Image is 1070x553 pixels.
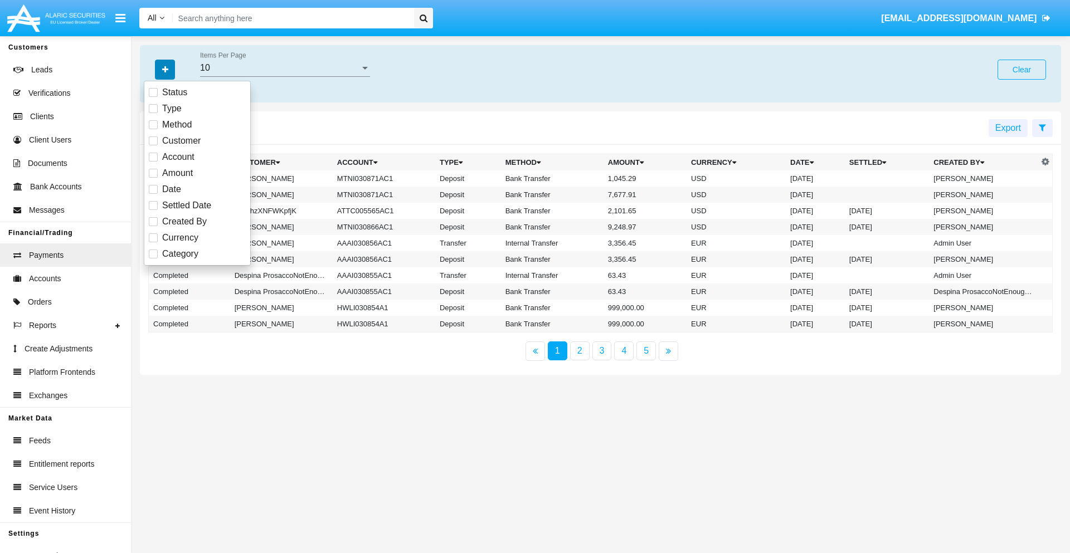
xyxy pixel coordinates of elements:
span: Method [162,118,192,131]
a: 4 [614,341,634,360]
th: Account [333,154,435,171]
td: [DATE] [786,170,845,187]
td: [DATE] [786,203,845,219]
td: Deposit [435,170,501,187]
span: 10 [200,63,210,72]
td: 1,045.29 [604,170,687,187]
span: Clients [30,111,54,123]
td: EUR [687,316,786,332]
td: USD [687,187,786,203]
td: [DATE] [845,316,929,332]
span: Verifications [28,87,70,99]
th: Type [435,154,501,171]
td: Bank Transfer [501,283,604,300]
td: USD [687,219,786,235]
td: Despina ProsaccoNotEnoughMoney [230,283,333,300]
span: Category [162,247,198,261]
span: Service Users [29,482,77,493]
td: Bank Transfer [501,203,604,219]
th: Customer [230,154,333,171]
th: Date [786,154,845,171]
a: 2 [570,341,590,360]
td: EUR [687,300,786,316]
span: Amount [162,167,193,180]
td: Deposit [435,187,501,203]
td: ATTC005565AC1 [333,203,435,219]
td: [DATE] [786,187,845,203]
td: Completed [149,316,230,332]
td: Internal Transfer [501,267,604,283]
td: Despina ProsaccoNotEnoughMoney [230,267,333,283]
span: Feeds [29,435,51,447]
td: [PERSON_NAME] [230,251,333,267]
td: HWLI030854A1 [333,300,435,316]
td: USD [687,203,786,219]
span: Created By [162,215,207,228]
span: Leads [31,64,52,76]
td: Admin User [929,267,1038,283]
td: Completed [149,300,230,316]
span: Type [162,102,182,115]
span: Date [162,183,181,196]
span: All [148,13,157,22]
span: Messages [29,204,65,216]
th: Settled [845,154,929,171]
td: Despina ProsaccoNotEnoughMoney [929,283,1038,300]
td: 3,356.45 [604,235,687,251]
td: 9,248.97 [604,219,687,235]
td: [DATE] [786,251,845,267]
a: [EMAIL_ADDRESS][DOMAIN_NAME] [876,3,1056,34]
span: Settled Date [162,199,211,212]
td: [DATE] [845,203,929,219]
td: USD [687,170,786,187]
td: Bank Transfer [501,316,604,332]
td: [DATE] [845,219,929,235]
span: Create Adjustments [25,343,93,355]
input: Search [173,8,410,28]
span: Status [162,86,187,99]
td: 999,000.00 [604,316,687,332]
button: Clear [998,60,1046,80]
td: Bank Transfer [501,219,604,235]
td: EUR [687,283,786,300]
td: [DATE] [845,300,929,316]
td: [DATE] [786,219,845,235]
td: Deposit [435,219,501,235]
span: Reports [29,320,56,331]
td: Deposit [435,203,501,219]
td: AAAI030856AC1 [333,235,435,251]
td: [PERSON_NAME] [929,316,1038,332]
td: MTNI030871AC1 [333,170,435,187]
td: Deposit [435,300,501,316]
td: Transfer [435,267,501,283]
td: EUR [687,251,786,267]
td: Admin User [929,235,1038,251]
a: All [139,12,173,24]
th: Method [501,154,604,171]
span: Accounts [29,273,61,285]
td: [DATE] [786,235,845,251]
a: 1 [548,341,567,360]
td: rKrMhzXNFWKpfjK [230,203,333,219]
td: [DATE] [845,251,929,267]
span: Account [162,150,194,164]
td: [DATE] [786,300,845,316]
td: Deposit [435,316,501,332]
span: Client Users [29,134,71,146]
td: Internal Transfer [501,235,604,251]
span: Export [995,123,1021,133]
img: Logo image [6,2,107,35]
td: Bank Transfer [501,170,604,187]
td: Deposit [435,283,501,300]
td: Transfer [435,235,501,251]
td: [PERSON_NAME] [929,251,1038,267]
td: [PERSON_NAME] [929,300,1038,316]
td: [PERSON_NAME] [230,219,333,235]
td: [DATE] [786,316,845,332]
th: Amount [604,154,687,171]
span: Currency [162,231,198,244]
td: [DATE] [786,283,845,300]
span: Entitlement reports [29,458,95,470]
span: Orders [28,296,52,308]
td: [PERSON_NAME] [230,300,333,316]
